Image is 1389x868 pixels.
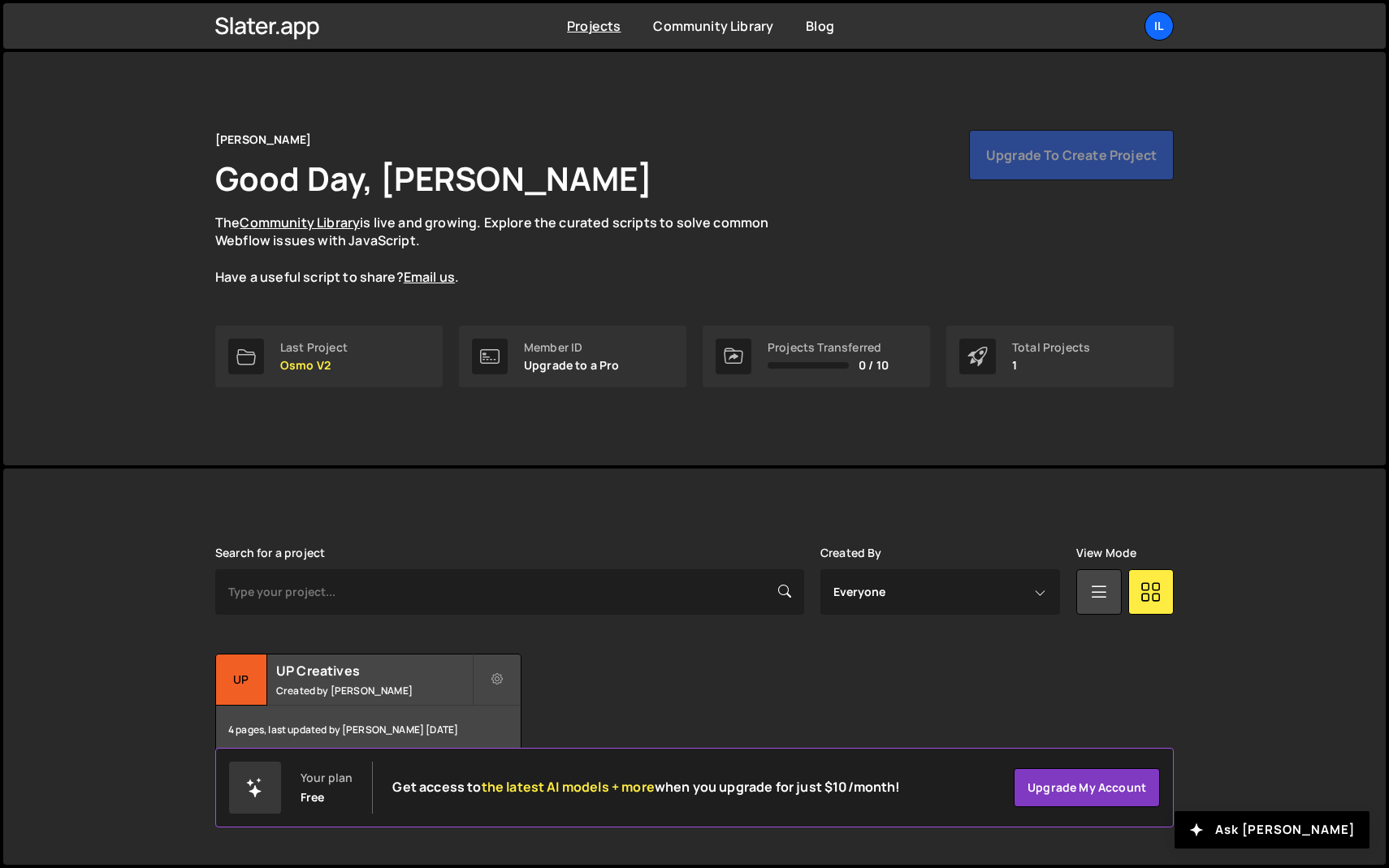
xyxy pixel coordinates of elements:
[215,326,443,387] a: Last Project Osmo V2
[768,341,889,354] div: Projects Transferred
[215,130,311,149] div: [PERSON_NAME]
[215,214,800,287] p: The is live and growing. Explore the curated scripts to solve common Webflow issues with JavaScri...
[806,17,834,35] a: Blog
[524,341,620,354] div: Member ID
[301,791,325,804] div: Free
[1175,811,1370,849] button: Ask [PERSON_NAME]
[1076,546,1136,559] label: View Mode
[392,779,900,795] h2: Get access to when you upgrade for just $10/month!
[216,706,521,754] div: 4 pages, last updated by [PERSON_NAME] [DATE]
[524,359,620,372] p: Upgrade to a Pro
[1012,341,1090,354] div: Total Projects
[276,662,472,680] h2: UP Creatives
[215,156,652,201] h1: Good Day, [PERSON_NAME]
[1145,11,1174,41] a: Il
[280,359,348,372] p: Osmo V2
[301,771,353,784] div: Your plan
[215,546,325,559] label: Search for a project
[216,654,267,706] div: UP
[215,654,521,755] a: UP UP Creatives Created by [PERSON_NAME] 4 pages, last updated by [PERSON_NAME] [DATE]
[482,778,655,796] span: the latest AI models + more
[215,569,804,615] input: Type your project...
[1014,768,1160,807] a: Upgrade my account
[1012,359,1090,372] p: 1
[653,17,773,35] a: Community Library
[820,546,882,559] label: Created By
[859,359,889,372] span: 0 / 10
[280,341,348,354] div: Last Project
[404,268,455,286] a: Email us
[567,17,621,35] a: Projects
[276,684,472,697] small: Created by [PERSON_NAME]
[240,214,360,231] a: Community Library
